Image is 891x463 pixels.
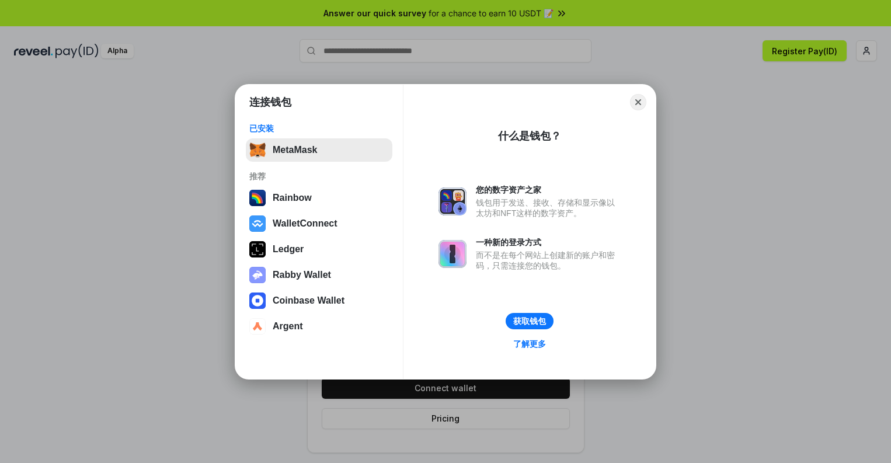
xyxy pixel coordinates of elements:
div: 而不是在每个网站上创建新的账户和密码，只需连接您的钱包。 [476,250,621,271]
div: Rabby Wallet [273,270,331,280]
div: 推荐 [249,171,389,182]
div: 已安装 [249,123,389,134]
img: svg+xml,%3Csvg%20width%3D%2228%22%20height%3D%2228%22%20viewBox%3D%220%200%2028%2028%22%20fill%3D... [249,318,266,335]
img: svg+xml,%3Csvg%20width%3D%2228%22%20height%3D%2228%22%20viewBox%3D%220%200%2028%2028%22%20fill%3D... [249,215,266,232]
button: Rainbow [246,186,392,210]
button: Coinbase Wallet [246,289,392,312]
button: 获取钱包 [506,313,554,329]
div: WalletConnect [273,218,337,229]
h1: 连接钱包 [249,95,291,109]
div: Rainbow [273,193,312,203]
img: svg+xml,%3Csvg%20xmlns%3D%22http%3A%2F%2Fwww.w3.org%2F2000%2Fsvg%22%20fill%3D%22none%22%20viewBox... [438,187,467,215]
div: 获取钱包 [513,316,546,326]
img: svg+xml,%3Csvg%20xmlns%3D%22http%3A%2F%2Fwww.w3.org%2F2000%2Fsvg%22%20fill%3D%22none%22%20viewBox... [249,267,266,283]
div: 一种新的登录方式 [476,237,621,248]
button: MetaMask [246,138,392,162]
img: svg+xml,%3Csvg%20fill%3D%22none%22%20height%3D%2233%22%20viewBox%3D%220%200%2035%2033%22%20width%... [249,142,266,158]
button: Argent [246,315,392,338]
div: Ledger [273,244,304,255]
img: svg+xml,%3Csvg%20xmlns%3D%22http%3A%2F%2Fwww.w3.org%2F2000%2Fsvg%22%20width%3D%2228%22%20height%3... [249,241,266,257]
div: Coinbase Wallet [273,295,344,306]
button: Close [630,94,646,110]
div: 了解更多 [513,339,546,349]
div: MetaMask [273,145,317,155]
button: Ledger [246,238,392,261]
div: 钱包用于发送、接收、存储和显示像以太坊和NFT这样的数字资产。 [476,197,621,218]
button: WalletConnect [246,212,392,235]
img: svg+xml,%3Csvg%20width%3D%22120%22%20height%3D%22120%22%20viewBox%3D%220%200%20120%20120%22%20fil... [249,190,266,206]
button: Rabby Wallet [246,263,392,287]
div: 什么是钱包？ [498,129,561,143]
div: Argent [273,321,303,332]
div: 您的数字资产之家 [476,184,621,195]
a: 了解更多 [506,336,553,351]
img: svg+xml,%3Csvg%20width%3D%2228%22%20height%3D%2228%22%20viewBox%3D%220%200%2028%2028%22%20fill%3D... [249,293,266,309]
img: svg+xml,%3Csvg%20xmlns%3D%22http%3A%2F%2Fwww.w3.org%2F2000%2Fsvg%22%20fill%3D%22none%22%20viewBox... [438,240,467,268]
